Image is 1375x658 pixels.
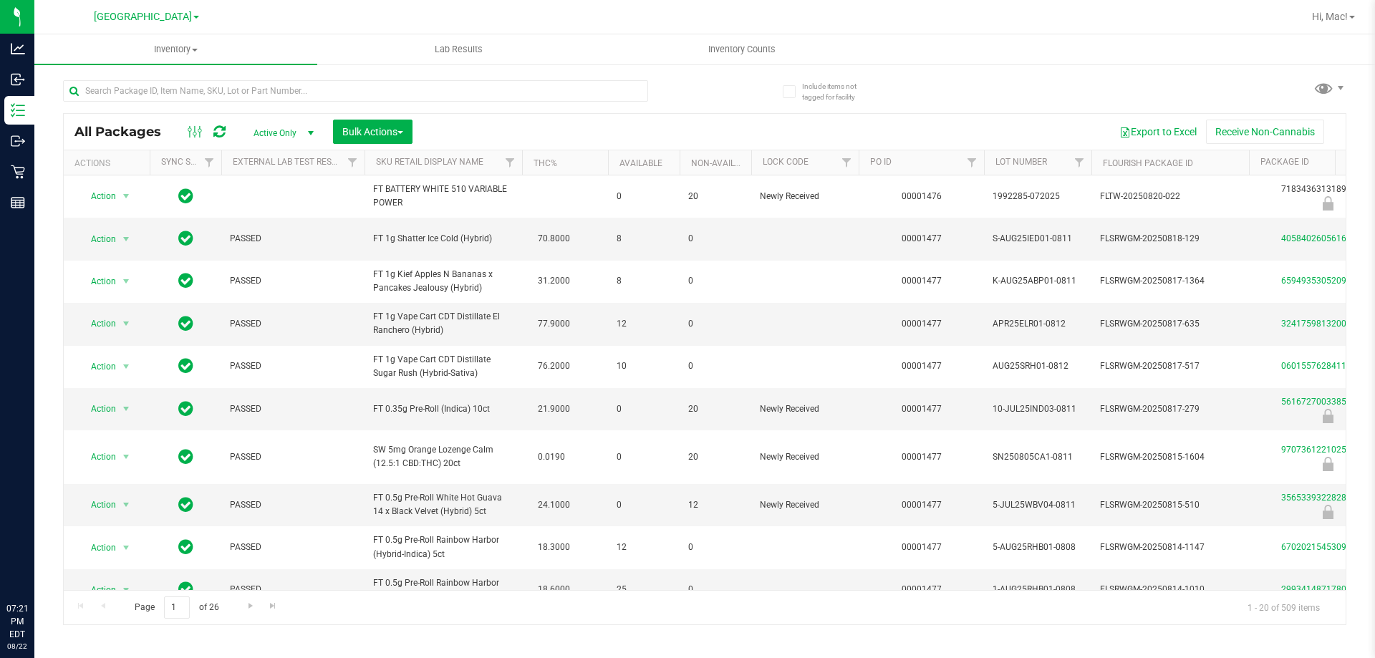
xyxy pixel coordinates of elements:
span: 20 [688,450,743,464]
a: 00001477 [902,542,942,552]
span: In Sync [178,447,193,467]
span: FLSRWGM-20250815-1604 [1100,450,1240,464]
span: SW 5mg Orange Lozenge Calm (12.5:1 CBD:THC) 20ct [373,443,513,470]
span: 0.0190 [531,447,572,468]
span: 20 [688,190,743,203]
span: FLSRWGM-20250814-1147 [1100,541,1240,554]
span: PASSED [230,232,356,246]
span: In Sync [178,228,193,248]
span: select [117,271,135,291]
span: Inventory Counts [689,43,795,56]
inline-svg: Inbound [11,72,25,87]
span: FT 1g Kief Apples N Bananas x Pancakes Jealousy (Hybrid) [373,268,513,295]
span: 24.1000 [531,495,577,516]
span: FLTW-20250820-022 [1100,190,1240,203]
a: 00001477 [902,276,942,286]
span: 1 - 20 of 509 items [1236,596,1331,618]
span: 0 [688,359,743,373]
span: In Sync [178,314,193,334]
span: 0 [617,498,671,512]
span: Action [78,314,117,334]
a: 00001477 [902,319,942,329]
span: 0 [688,317,743,331]
a: Lab Results [317,34,600,64]
span: Newly Received [760,190,850,203]
span: FLSRWGM-20250817-517 [1100,359,1240,373]
span: 12 [617,541,671,554]
span: PASSED [230,583,356,596]
a: 00001477 [902,361,942,371]
span: 77.9000 [531,314,577,334]
span: Newly Received [760,498,850,512]
a: Filter [341,150,365,175]
span: In Sync [178,579,193,599]
span: FT 0.5g Pre-Roll White Hot Guava 14 x Black Velvet (Hybrid) 5ct [373,491,513,518]
span: select [117,314,135,334]
span: 8 [617,232,671,246]
span: FLSRWGM-20250818-129 [1100,232,1240,246]
span: Action [78,186,117,206]
span: 0 [617,190,671,203]
a: Lock Code [763,157,809,167]
span: FT 0.35g Pre-Roll (Indica) 10ct [373,402,513,416]
span: 10 [617,359,671,373]
span: PASSED [230,402,356,416]
a: 0601557628411695 [1281,361,1361,371]
span: Newly Received [760,450,850,464]
span: select [117,538,135,558]
span: [GEOGRAPHIC_DATA] [94,11,192,23]
a: 00001477 [902,452,942,462]
span: select [117,357,135,377]
span: FT 0.5g Pre-Roll Rainbow Harbor (Hybrid-Indica) 5ct [373,533,513,561]
span: In Sync [178,537,193,557]
span: select [117,495,135,515]
span: FT 1g Shatter Ice Cold (Hybrid) [373,232,513,246]
span: Action [78,580,117,600]
a: Sku Retail Display Name [376,157,483,167]
span: Action [78,357,117,377]
a: Go to the last page [263,596,284,616]
div: Actions [74,158,144,168]
span: select [117,580,135,600]
button: Receive Non-Cannabis [1206,120,1324,144]
a: Available [619,158,662,168]
span: select [117,399,135,419]
span: Newly Received [760,402,850,416]
a: Go to the next page [240,596,261,616]
span: select [117,447,135,467]
span: PASSED [230,498,356,512]
span: FLSRWGM-20250817-279 [1100,402,1240,416]
span: Hi, Mac! [1312,11,1348,22]
a: Inventory [34,34,317,64]
span: 10-JUL25IND03-0811 [993,402,1083,416]
a: 5616727003385072 [1281,397,1361,407]
a: 00001477 [902,584,942,594]
span: 0 [688,583,743,596]
span: 20 [688,402,743,416]
span: Action [78,399,117,419]
span: FT BATTERY WHITE 510 VARIABLE POWER [373,183,513,210]
span: 18.6000 [531,579,577,600]
span: 5-JUL25WBV04-0811 [993,498,1083,512]
a: Filter [1068,150,1091,175]
span: select [117,229,135,249]
span: 31.2000 [531,271,577,291]
span: In Sync [178,356,193,376]
span: 0 [688,232,743,246]
a: 00001477 [902,404,942,414]
a: 3565339322828927 [1281,493,1361,503]
a: Filter [498,150,522,175]
span: 0 [617,402,671,416]
a: 00001476 [902,191,942,201]
a: Filter [198,150,221,175]
span: PASSED [230,450,356,464]
button: Bulk Actions [333,120,412,144]
a: Inventory Counts [600,34,883,64]
span: Action [78,447,117,467]
a: External Lab Test Result [233,157,345,167]
span: In Sync [178,399,193,419]
a: Package ID [1260,157,1309,167]
span: K-AUG25ABP01-0811 [993,274,1083,288]
a: 00001477 [902,500,942,510]
p: 08/22 [6,641,28,652]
